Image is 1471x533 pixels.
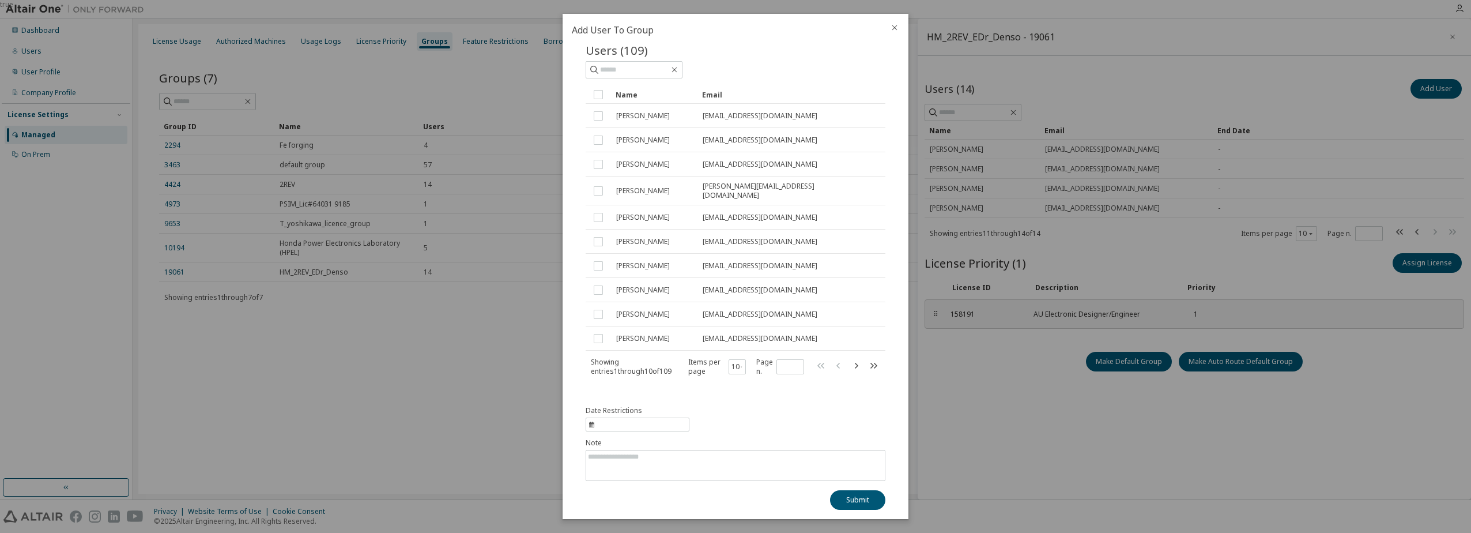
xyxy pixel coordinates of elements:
span: [PERSON_NAME] [616,286,670,295]
span: [EMAIL_ADDRESS][DOMAIN_NAME] [703,160,817,169]
span: [EMAIL_ADDRESS][DOMAIN_NAME] [703,334,817,343]
span: Date Restrictions [586,406,642,415]
span: [PERSON_NAME] [616,111,670,121]
button: Submit [830,490,885,510]
span: [PERSON_NAME] [616,213,670,222]
div: Email [702,85,866,104]
span: [PERSON_NAME] [616,136,670,145]
button: information [586,406,689,431]
span: [PERSON_NAME] [616,186,670,196]
label: Note [586,438,885,448]
div: Name [616,85,693,104]
span: [EMAIL_ADDRESS][DOMAIN_NAME] [703,111,817,121]
span: Page n. [756,358,804,376]
span: Items per page [688,358,746,376]
span: [EMAIL_ADDRESS][DOMAIN_NAME] [703,261,817,271]
h2: Add User To Group [563,14,881,46]
span: [EMAIL_ADDRESS][DOMAIN_NAME] [703,237,817,246]
span: [PERSON_NAME] [616,237,670,246]
span: [EMAIL_ADDRESS][DOMAIN_NAME] [703,310,817,319]
button: 10 [731,362,743,371]
span: Users (109) [586,42,648,58]
span: [EMAIL_ADDRESS][DOMAIN_NAME] [703,213,817,222]
span: [EMAIL_ADDRESS][DOMAIN_NAME] [703,286,817,295]
span: [PERSON_NAME] [616,160,670,169]
span: [PERSON_NAME] [616,334,670,343]
span: Showing entries 1 through 10 of 109 [591,357,672,376]
span: [PERSON_NAME][EMAIL_ADDRESS][DOMAIN_NAME] [703,182,865,200]
span: [PERSON_NAME] [616,261,670,271]
span: [PERSON_NAME] [616,310,670,319]
button: close [890,23,899,32]
span: [EMAIL_ADDRESS][DOMAIN_NAME] [703,136,817,145]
